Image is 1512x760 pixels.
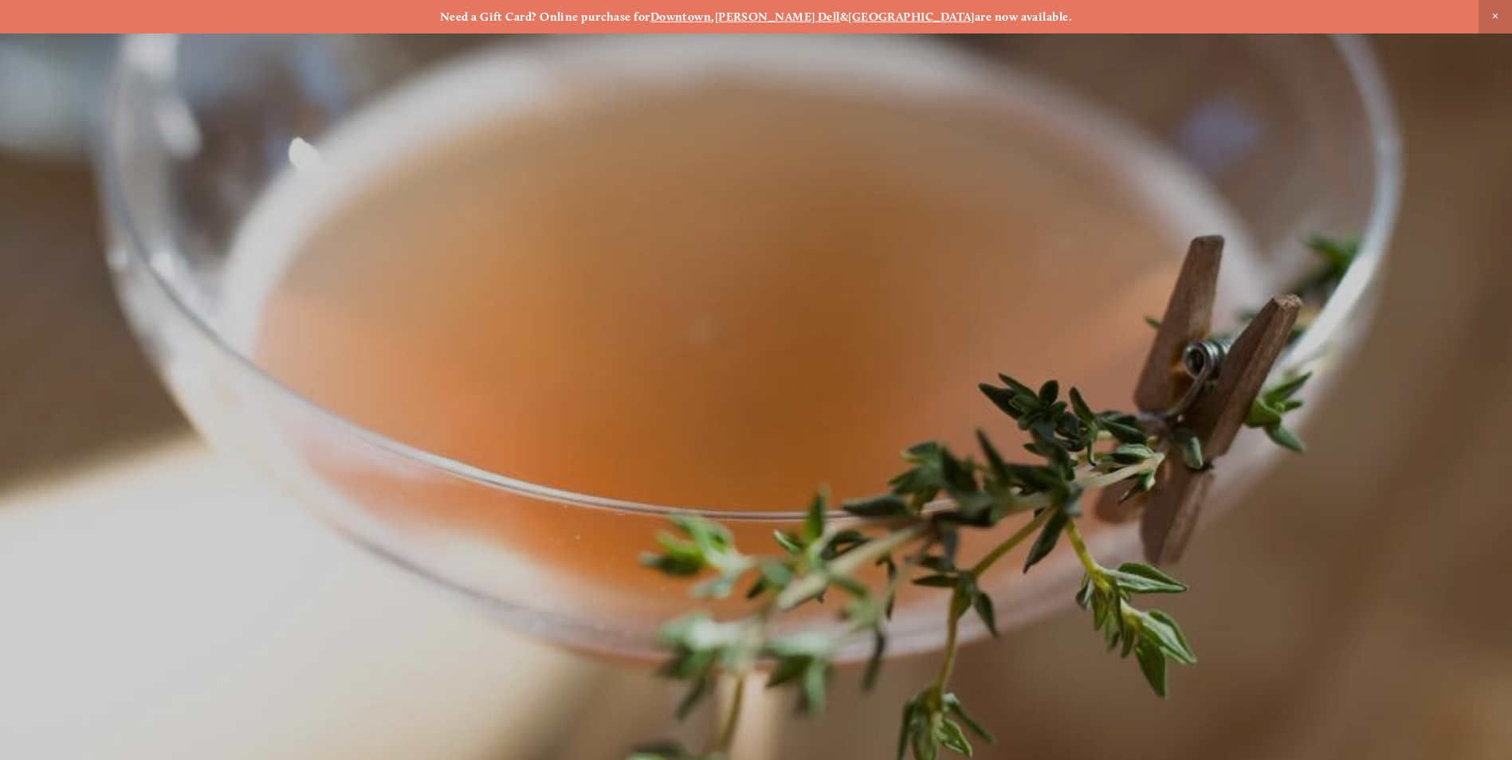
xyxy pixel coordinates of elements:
[440,10,650,24] strong: Need a Gift Card? Online purchase for
[840,10,848,24] strong: &
[848,10,975,24] a: [GEOGRAPHIC_DATA]
[975,10,1072,24] strong: are now available.
[650,10,712,24] a: Downtown
[715,10,840,24] a: [PERSON_NAME] Dell
[711,10,714,24] strong: ,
